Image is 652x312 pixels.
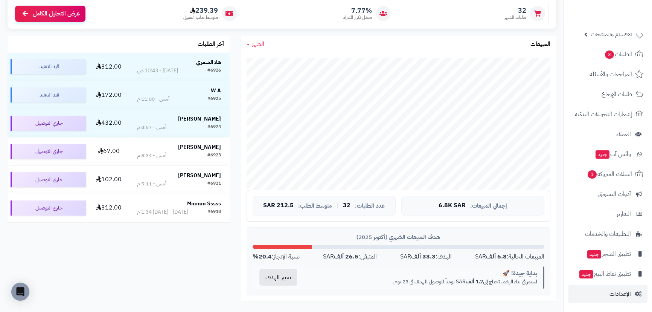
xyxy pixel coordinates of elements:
[15,6,85,22] a: عرض التحليل الكامل
[183,6,218,15] span: 239.39
[263,202,294,209] span: 212.5 SAR
[247,40,264,49] a: الشهر
[475,252,544,261] div: المبيعات الحالية: SAR
[11,200,86,216] div: جاري التوصيل
[89,109,128,137] td: 432.00
[579,269,631,279] span: تطبيق نقاط البيع
[587,169,632,179] span: السلات المتروكة
[568,265,647,283] a: تطبيق نقاط البيعجديد
[11,144,86,159] div: جاري التوصيل
[591,29,632,40] span: الأقسام والمنتجات
[178,115,221,123] strong: [PERSON_NAME]
[439,202,466,209] span: 6.8K SAR
[259,269,297,286] button: تغيير الهدف
[198,41,224,48] h3: آخر الطلبات
[137,152,166,159] div: أمس - 8:34 م
[252,40,264,49] span: الشهر
[568,105,647,123] a: إشعارات التحويلات البنكية
[334,252,358,261] strong: 26.5 ألف
[617,209,631,219] span: التقارير
[309,278,537,286] p: استمر في بناء الزخم. تحتاج إلى SAR يومياً للوصول للهدف في 23 يوم.
[207,67,221,75] div: #6926
[137,124,166,131] div: أمس - 8:57 م
[137,180,166,188] div: أمس - 5:11 م
[337,203,338,208] span: |
[568,165,647,183] a: السلات المتروكة1
[504,14,526,21] span: طلبات الشهر
[601,20,645,36] img: logo-2.png
[309,269,537,277] div: بداية جيدة! 🚀
[207,208,221,216] div: #6918
[211,87,221,95] strong: W A
[605,50,614,59] span: 3
[196,58,221,66] strong: هلا الشمري
[568,145,647,163] a: وآتس آبجديد
[568,225,647,243] a: التطبيقات والخدمات
[11,172,86,187] div: جاري التوصيل
[89,166,128,194] td: 102.00
[355,203,385,209] span: عدد الطلبات:
[616,129,631,139] span: العملاء
[598,189,631,199] span: أدوات التسويق
[411,252,436,261] strong: 33.3 ألف
[89,138,128,165] td: 67.00
[253,252,272,261] strong: 20.4%
[466,278,483,286] strong: 1.2 ألف
[604,49,632,60] span: الطلبات
[400,252,452,261] div: الهدف: SAR
[343,6,372,15] span: 7.77%
[33,9,80,18] span: عرض التحليل الكامل
[183,14,218,21] span: متوسط طلب العميل
[575,109,632,119] span: إشعارات التحويلات البنكية
[11,59,86,74] div: قيد التنفيذ
[343,14,372,21] span: معدل تكرار الشراء
[187,200,221,208] strong: Mmmm Sssss
[207,124,221,131] div: #6924
[323,252,377,261] div: المتبقي: SAR
[343,202,350,209] span: 32
[596,150,609,159] span: جديد
[11,116,86,131] div: جاري التوصيل
[579,270,593,278] span: جديد
[568,85,647,103] a: طلبات الإرجاع
[89,53,128,81] td: 312.00
[568,205,647,223] a: التقارير
[470,203,507,209] span: إجمالي المبيعات:
[137,208,188,216] div: [DATE] - [DATE] 1:34 م
[11,283,29,301] div: Open Intercom Messenger
[586,249,631,259] span: تطبيق المتجر
[609,289,631,299] span: الإعدادات
[504,6,526,15] span: 32
[568,245,647,263] a: تطبيق المتجرجديد
[602,89,632,99] span: طلبات الإرجاع
[585,229,631,239] span: التطبيقات والخدمات
[137,67,178,75] div: [DATE] - 10:43 ص
[568,125,647,143] a: العملاء
[137,95,169,103] div: أمس - 11:00 م
[253,233,544,241] div: هدف المبيعات الشهري (أكتوبر 2025)
[207,95,221,103] div: #6925
[587,250,601,258] span: جديد
[595,149,631,159] span: وآتس آب
[89,81,128,109] td: 172.00
[530,41,550,48] h3: المبيعات
[590,69,632,80] span: المراجعات والأسئلة
[178,143,221,151] strong: [PERSON_NAME]
[587,170,597,179] span: 1
[486,252,507,261] strong: 6.8 ألف
[207,152,221,159] div: #6923
[568,185,647,203] a: أدوات التسويق
[207,180,221,188] div: #6921
[568,45,647,63] a: الطلبات3
[178,171,221,179] strong: [PERSON_NAME]
[298,203,332,209] span: متوسط الطلب:
[568,65,647,83] a: المراجعات والأسئلة
[11,87,86,102] div: قيد التنفيذ
[253,252,300,261] div: نسبة الإنجاز:
[89,194,128,222] td: 312.00
[568,285,647,303] a: الإعدادات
